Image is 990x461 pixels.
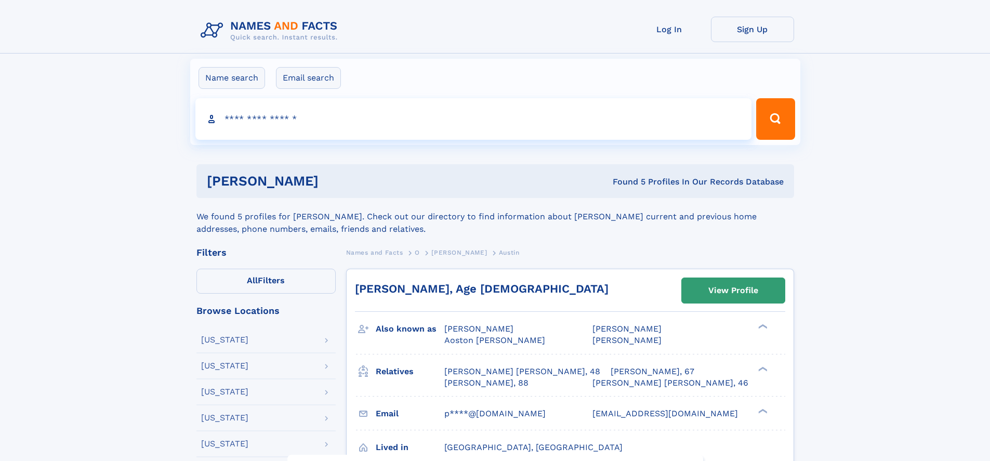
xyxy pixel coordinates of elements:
div: We found 5 profiles for [PERSON_NAME]. Check out our directory to find information about [PERSON_... [196,198,794,235]
label: Filters [196,269,336,294]
a: [PERSON_NAME], 67 [611,366,694,377]
span: Aoston [PERSON_NAME] [444,335,545,345]
div: ❯ [756,323,768,330]
a: [PERSON_NAME], 88 [444,377,529,389]
h3: Also known as [376,320,444,338]
div: Found 5 Profiles In Our Records Database [466,176,784,188]
a: Log In [628,17,711,42]
div: Filters [196,248,336,257]
span: [PERSON_NAME] [431,249,487,256]
h3: Email [376,405,444,423]
a: [PERSON_NAME] [PERSON_NAME], 48 [444,366,600,377]
img: Logo Names and Facts [196,17,346,45]
h3: Relatives [376,363,444,380]
a: [PERSON_NAME] [PERSON_NAME], 46 [592,377,748,389]
div: Browse Locations [196,306,336,315]
h3: Lived in [376,439,444,456]
div: [US_STATE] [201,388,248,396]
div: [US_STATE] [201,336,248,344]
span: O [415,249,420,256]
a: O [415,246,420,259]
span: [EMAIL_ADDRESS][DOMAIN_NAME] [592,409,738,418]
div: ❯ [756,365,768,372]
label: Name search [199,67,265,89]
label: Email search [276,67,341,89]
span: [PERSON_NAME] [444,324,513,334]
span: Austin [499,249,520,256]
div: [US_STATE] [201,440,248,448]
span: All [247,275,258,285]
a: Names and Facts [346,246,403,259]
div: ❯ [756,407,768,414]
div: [US_STATE] [201,362,248,370]
div: View Profile [708,279,758,302]
div: [US_STATE] [201,414,248,422]
span: [PERSON_NAME] [592,335,662,345]
span: [GEOGRAPHIC_DATA], [GEOGRAPHIC_DATA] [444,442,623,452]
input: search input [195,98,752,140]
span: [PERSON_NAME] [592,324,662,334]
a: [PERSON_NAME], Age [DEMOGRAPHIC_DATA] [355,282,609,295]
h1: [PERSON_NAME] [207,175,466,188]
a: Sign Up [711,17,794,42]
a: View Profile [682,278,785,303]
button: Search Button [756,98,795,140]
a: [PERSON_NAME] [431,246,487,259]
